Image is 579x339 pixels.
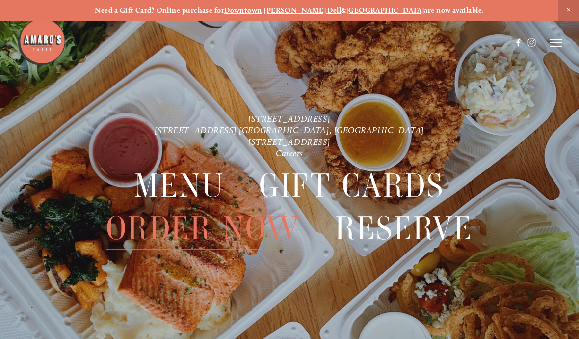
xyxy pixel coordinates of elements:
strong: , [262,6,264,15]
a: [PERSON_NAME] Dell [264,6,341,15]
a: Reserve [335,207,473,249]
a: [STREET_ADDRESS] [248,137,331,147]
strong: are now available. [424,6,484,15]
strong: & [341,6,346,15]
a: [STREET_ADDRESS] [248,113,331,124]
strong: Need a Gift Card? Online purchase for [95,6,224,15]
a: Downtown [224,6,262,15]
a: Gift Cards [259,165,444,207]
a: Careers [276,148,303,159]
img: Amaro's Table [17,17,66,66]
a: [GEOGRAPHIC_DATA] [346,6,424,15]
a: [STREET_ADDRESS] [GEOGRAPHIC_DATA], [GEOGRAPHIC_DATA] [155,125,424,136]
a: Menu [134,165,224,207]
a: Order Now [106,207,300,249]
